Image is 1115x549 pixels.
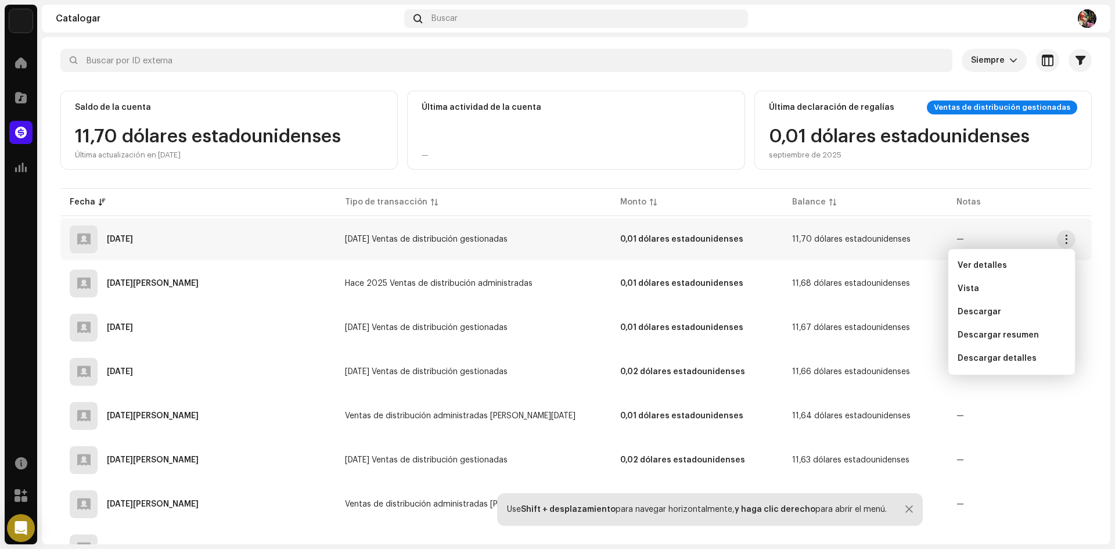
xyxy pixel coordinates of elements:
[792,368,910,376] font: 11,66 dólares estadounidenses
[956,412,964,420] font: —
[792,456,909,464] font: 11,63 dólares estadounidenses
[958,285,979,293] font: Vista
[70,196,95,208] div: Fecha
[107,324,133,332] div: 28 de julio de 2025
[620,196,646,208] div: Monto
[507,505,521,514] font: Use
[958,331,1039,340] span: Descargar resumen
[958,354,1037,363] span: Descargar detalles
[735,505,815,514] font: y haga clic derecho
[107,368,133,376] font: [DATE]
[1078,9,1096,28] img: f6799d70-3bd1-4cc0-bea1-7d4b1bc694fc
[956,235,964,243] font: —
[934,103,1070,111] font: Ventas de distribución gestionadas
[75,150,341,160] div: Última actualización en [DATE]
[75,103,151,112] div: Saldo de la cuenta
[107,500,199,508] div: 26 de mayo de 2025
[107,412,199,420] font: [DATE][PERSON_NAME]
[345,456,508,464] span: Marzo de 2025 Ventas de distribución gestionadas
[971,49,1009,72] span: Siempre
[107,279,199,288] div: 27 de agosto de 2025
[521,505,616,514] font: Shift + desplazamiento
[60,49,952,72] input: Buscar por ID externa
[769,103,894,112] font: Última declaración de regalías
[792,198,826,206] font: Balance
[107,500,199,508] font: [DATE][PERSON_NAME]
[792,324,910,332] font: 11,67 dólares estadounidenses
[620,324,743,332] font: 0,01 dólares estadounidenses
[616,505,735,514] font: para navegar horizontalmente,
[792,412,911,420] font: 11,64 dólares estadounidenses
[422,151,429,159] font: —
[345,412,576,420] span: Ventas de distribución administradas de mayo de 2025
[345,324,508,332] span: julio de 2025 Ventas de distribución gestionadas
[107,279,199,288] font: [DATE][PERSON_NAME]
[345,235,508,243] font: [DATE] Ventas de distribución gestionadas
[956,456,964,464] font: —
[422,103,541,112] font: Última actividad de la cuenta
[345,235,508,243] span: septiembre de 2025 Ventas de distribución gestionadas
[107,235,133,243] font: [DATE]
[792,235,911,243] font: 11,70 dólares estadounidenses
[620,235,743,243] font: 0,01 dólares estadounidenses
[7,514,35,542] div: Abrir Intercom Messenger
[958,308,1001,316] font: Descargar
[620,279,743,288] font: 0,01 dólares estadounidenses
[815,505,887,514] font: para abrir el menú.
[107,456,199,464] font: [DATE][PERSON_NAME]
[345,196,427,208] div: Tipo de transacción
[107,412,199,420] div: 27 de mayo de 2025
[431,14,458,23] span: Buscar
[620,456,745,464] font: 0,02 dólares estadounidenses
[769,151,841,159] font: septiembre de 2025
[345,368,508,376] span: julio de 2025 Ventas de distribución gestionadas
[1009,49,1017,72] div: disparador desplegable
[9,9,33,33] img: 48257be4-38e1-423f-bf03-81300282f8d9
[107,368,133,376] div: 7 de julio de 2025
[345,500,576,508] span: Ventas de distribución administradas de mayo de 2025
[56,14,100,23] font: Catalogar
[345,279,533,288] font: Hace 2025 Ventas de distribución administradas
[345,500,576,508] font: Ventas de distribución administradas [PERSON_NAME][DATE]
[345,324,508,332] font: [DATE] Ventas de distribución gestionadas
[620,368,745,376] font: 0,02 dólares estadounidenses
[345,456,508,464] font: [DATE] Ventas de distribución gestionadas
[107,456,199,464] div: 26 de mayo de 2025
[107,235,133,243] div: 30 de septiembre de 2025
[792,279,910,288] font: 11,68 dólares estadounidenses
[620,412,743,420] font: 0,01 dólares estadounidenses
[958,261,1007,270] span: Ver detalles
[345,368,508,376] font: [DATE] Ventas de distribución gestionadas
[345,412,576,420] font: Ventas de distribución administradas [PERSON_NAME][DATE]
[956,500,964,508] font: —
[107,324,133,332] font: [DATE]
